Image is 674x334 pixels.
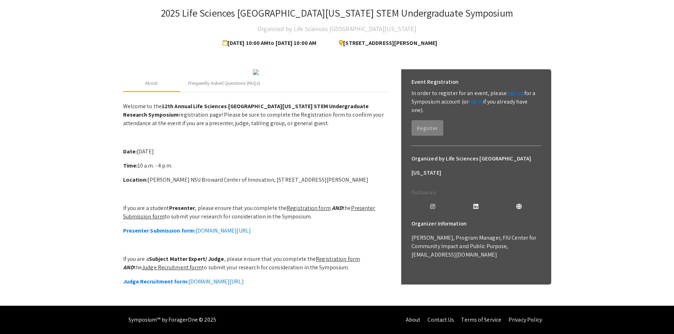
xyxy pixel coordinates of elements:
[123,264,134,271] em: AND
[123,147,388,156] p: [DATE]
[258,22,416,36] h4: Organized by Life Sciences [GEOGRAPHIC_DATA][US_STATE]
[123,162,388,170] p: 10 a.m. - 4 p.m.
[123,148,137,155] strong: Date:
[123,278,244,285] a: Judge Recruitment form:[DOMAIN_NAME][URL]
[461,316,501,323] a: Terms of Service
[128,306,217,334] div: Symposium™ by ForagerOne © 2025
[332,204,342,212] em: AND
[411,152,541,180] h6: Organized by Life Sciences [GEOGRAPHIC_DATA][US_STATE]
[333,36,437,50] span: [STREET_ADDRESS][PERSON_NAME]
[149,255,224,263] strong: Subject Matter Expert/ Judge
[123,162,138,169] strong: Time:
[411,188,541,197] p: Follow on
[427,316,454,323] a: Contact Us
[123,102,369,118] strong: 12th Annual Life Sciences [GEOGRAPHIC_DATA][US_STATE] STEM Undergraduate Research Symposium
[123,176,148,183] strong: Location:
[142,264,202,271] u: Judge Recruitment form
[253,69,259,75] img: 32153a09-f8cb-4114-bf27-cfb6bc84fc69.png
[411,217,541,231] h6: Organizer Information
[411,89,541,115] p: In order to register for an event, please for a Symposium account (or if you already have one).
[123,278,189,285] strong: Judge Recruitment form:
[469,98,483,105] a: log in
[411,120,443,136] button: Register
[507,89,524,97] a: sign up
[188,80,260,87] div: Frequently Asked Questions (FAQs)
[123,102,388,128] p: Welcome to the registration page! Please be sure to complete the Registration form to confirm you...
[5,302,30,329] iframe: Chat
[508,316,542,323] a: Privacy Policy
[411,75,459,89] h6: Event Registration
[406,316,421,323] a: About
[223,36,319,50] span: [DATE] 10:00 AM to [DATE] 10:00 AM
[316,255,360,263] u: Registration form
[145,80,158,87] div: About
[123,227,196,234] strong: Presenter Submission form:
[123,176,388,184] p: [PERSON_NAME] NSU Broward Center of Innovation, [STREET_ADDRESS][PERSON_NAME]
[169,204,195,212] strong: Presenter
[411,234,541,259] p: [PERSON_NAME], Program Manager, FIU Center for Community Impact and Public Purpose, [EMAIL_ADDRES...
[123,227,251,234] a: Presenter Submission form:[DOMAIN_NAME][URL]
[161,7,513,19] h3: 2025 Life Sciences [GEOGRAPHIC_DATA][US_STATE] STEM Undergraduate Symposium
[123,255,388,272] p: If you are a , please ensure that you complete the the to submit your research for consideration ...
[123,204,388,221] p: If you are a student , please ensure that you complete the the to submit your research for consid...
[287,204,331,212] u: Registration form
[123,204,375,220] u: Presenter Submission form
